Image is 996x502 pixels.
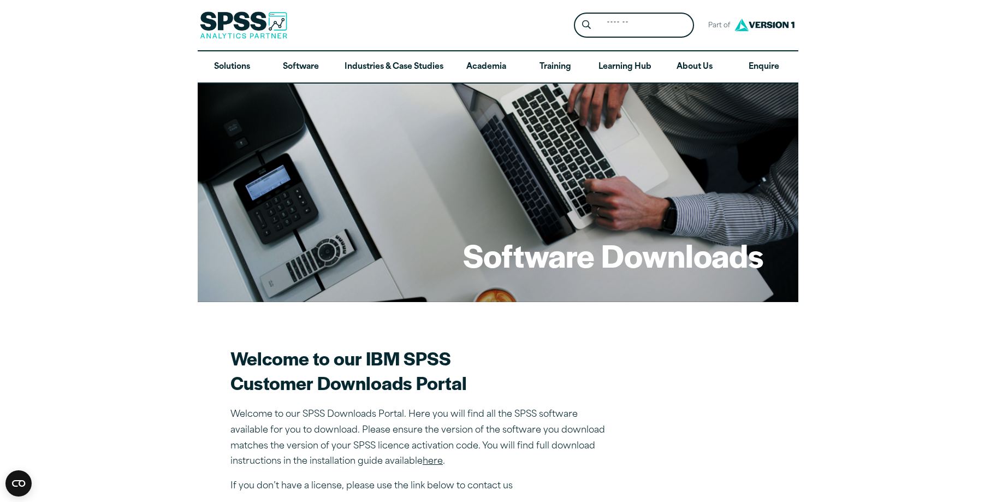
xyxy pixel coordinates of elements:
[423,457,443,466] a: here
[577,15,597,36] button: Search magnifying glass icon
[5,470,32,497] button: Open CMP widget
[198,51,798,83] nav: Desktop version of site main menu
[660,51,729,83] a: About Us
[574,13,694,38] form: Site Header Search Form
[730,51,798,83] a: Enquire
[590,51,660,83] a: Learning Hub
[732,15,797,35] img: Version1 Logo
[230,407,613,470] p: Welcome to our SPSS Downloads Portal. Here you will find all the SPSS software available for you ...
[200,11,287,39] img: SPSS Analytics Partner
[266,51,335,83] a: Software
[336,51,452,83] a: Industries & Case Studies
[230,479,613,494] p: If you don’t have a license, please use the link below to contact us
[198,51,266,83] a: Solutions
[582,20,591,29] svg: Search magnifying glass icon
[521,51,590,83] a: Training
[230,346,613,395] h2: Welcome to our IBM SPSS Customer Downloads Portal
[452,51,521,83] a: Academia
[463,234,763,276] h1: Software Downloads
[703,18,732,34] span: Part of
